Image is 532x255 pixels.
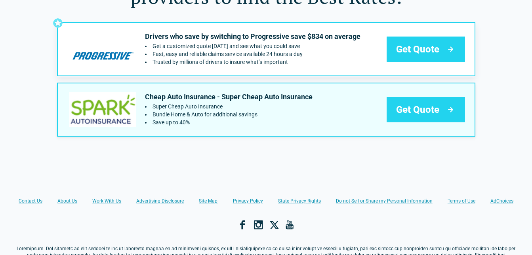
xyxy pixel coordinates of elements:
[254,220,263,230] a: Instagram
[67,32,139,66] img: progressive's logo
[145,111,313,118] li: Bundle Home & Auto for additional savings
[145,43,360,49] li: Get a customized quote today and see what you could save
[145,119,313,126] li: Save up to 40%
[145,103,313,110] li: Super Cheap Auto Insurance
[278,198,321,204] a: State Privacy Rights
[57,83,475,137] a: sparkautoinsurance's logoCheap Auto Insurance - Super Cheap Auto InsuranceSuper Cheap Auto Insura...
[57,198,77,204] a: About Us
[57,22,475,76] a: progressive's logoDrivers who save by switching to Progressive save $834 on averageGet a customiz...
[199,198,217,204] a: Site Map
[145,59,360,65] li: Trusted by millions of drivers to insure what’s important
[336,198,433,204] a: Do not Sell or Share my Personal Information
[67,92,139,127] img: sparkautoinsurance's logo
[145,92,313,102] p: Cheap Auto Insurance - Super Cheap Auto Insurance
[269,220,279,230] a: X
[396,103,439,116] span: Get Quote
[396,43,439,56] span: Get Quote
[145,32,360,41] p: Drivers who save by switching to Progressive save $834 on average
[238,220,247,230] a: Facebook
[285,220,295,230] a: YouTube
[448,198,475,204] a: Terms of Use
[92,198,121,204] a: Work With Us
[490,198,513,204] a: AdChoices
[136,198,184,204] a: Advertising Disclosure
[19,198,42,204] a: Contact Us
[145,51,360,57] li: Fast, easy and reliable claims service available 24 hours a day
[233,198,263,204] a: Privacy Policy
